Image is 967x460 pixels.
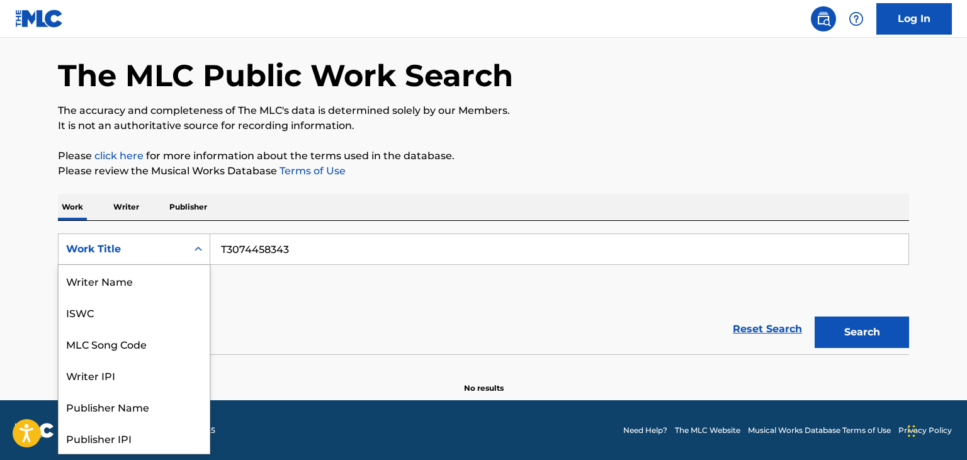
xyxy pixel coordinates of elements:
[110,194,143,220] p: Writer
[58,233,909,354] form: Search Form
[727,315,808,343] a: Reset Search
[59,296,210,328] div: ISWC
[849,11,864,26] img: help
[904,400,967,460] iframe: Chat Widget
[59,265,210,296] div: Writer Name
[898,425,952,436] a: Privacy Policy
[844,6,869,31] div: Help
[66,242,179,257] div: Work Title
[58,118,909,133] p: It is not an authoritative source for recording information.
[876,3,952,35] a: Log In
[277,165,346,177] a: Terms of Use
[59,359,210,391] div: Writer IPI
[58,149,909,164] p: Please for more information about the terms used in the database.
[675,425,740,436] a: The MLC Website
[15,9,64,28] img: MLC Logo
[58,57,513,94] h1: The MLC Public Work Search
[59,328,210,359] div: MLC Song Code
[748,425,891,436] a: Musical Works Database Terms of Use
[623,425,667,436] a: Need Help?
[815,317,909,348] button: Search
[15,423,54,438] img: logo
[59,391,210,422] div: Publisher Name
[58,103,909,118] p: The accuracy and completeness of The MLC's data is determined solely by our Members.
[908,412,915,450] div: Drag
[166,194,211,220] p: Publisher
[811,6,836,31] a: Public Search
[816,11,831,26] img: search
[94,150,144,162] a: click here
[464,367,504,394] p: No results
[58,194,87,220] p: Work
[59,422,210,454] div: Publisher IPI
[58,164,909,179] p: Please review the Musical Works Database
